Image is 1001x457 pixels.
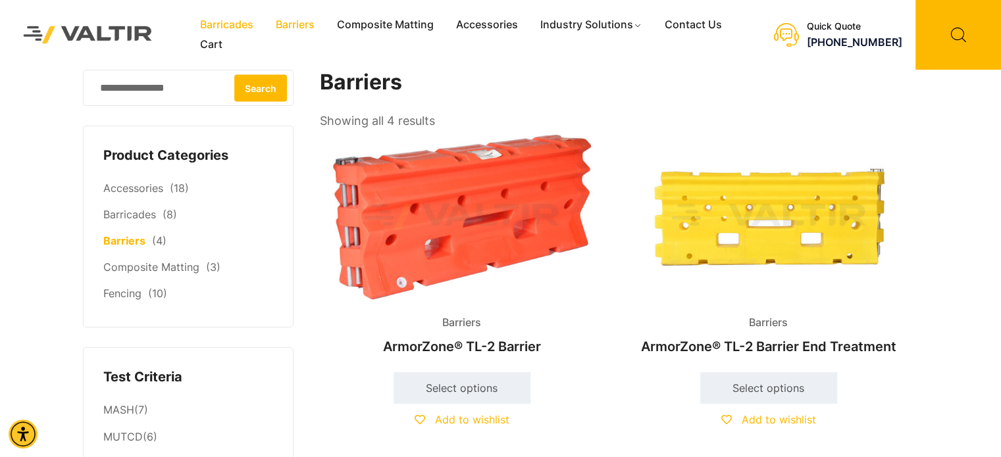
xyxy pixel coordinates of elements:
[654,15,733,35] a: Contact Us
[163,208,177,221] span: (8)
[103,260,199,274] a: Composite Matting
[415,413,509,426] a: Add to wishlist
[529,15,654,35] a: Industry Solutions
[234,74,287,101] button: Search
[103,146,273,166] h4: Product Categories
[627,132,911,361] a: BarriersArmorZone® TL-2 Barrier End Treatment
[435,413,509,426] span: Add to wishlist
[320,332,604,361] h2: ArmorZone® TL-2 Barrier
[103,430,143,443] a: MUTCD
[326,15,445,35] a: Composite Matting
[103,287,141,300] a: Fencing
[627,332,911,361] h2: ArmorZone® TL-2 Barrier End Treatment
[445,15,529,35] a: Accessories
[103,181,163,195] a: Accessories
[103,208,156,221] a: Barricades
[739,313,798,333] span: Barriers
[807,21,902,32] div: Quick Quote
[627,132,911,302] img: Barriers
[103,368,273,387] h4: Test Criteria
[807,36,902,49] a: call (888) 496-3625
[320,110,435,132] p: Showing all 4 results
[432,313,491,333] span: Barriers
[103,424,273,451] li: (6)
[189,35,234,55] a: Cart
[721,413,816,426] a: Add to wishlist
[103,403,134,416] a: MASH
[148,287,167,300] span: (10)
[189,15,265,35] a: Barricades
[83,70,294,106] input: Search for:
[9,420,38,448] div: Accessibility Menu
[320,132,604,361] a: BarriersArmorZone® TL-2 Barrier
[206,260,220,274] span: (3)
[265,15,326,35] a: Barriers
[103,397,273,423] li: (7)
[394,372,530,404] a: Select options for “ArmorZone® TL-2 Barrier”
[152,234,167,247] span: (4)
[700,372,837,404] a: Select options for “ArmorZone® TL-2 Barrier End Treatment”
[170,181,189,195] span: (18)
[320,70,912,95] h1: Barriers
[103,234,145,247] a: Barriers
[320,132,604,302] img: Barriers
[742,413,816,426] span: Add to wishlist
[10,12,166,57] img: Valtir Rentals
